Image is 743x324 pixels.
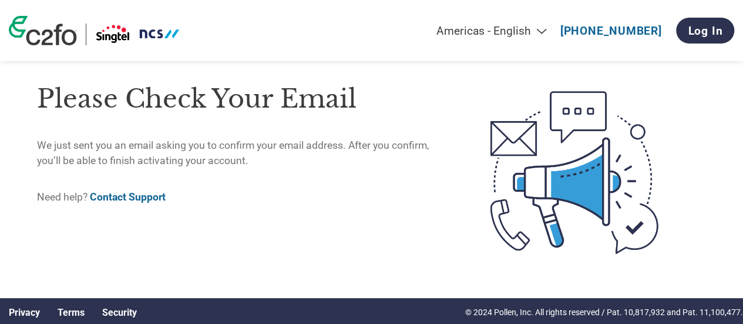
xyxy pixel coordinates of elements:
[676,18,734,44] a: Log In
[442,71,706,275] img: open-email
[465,306,743,319] p: © 2024 Pollen, Inc. All rights reserved / Pat. 10,817,932 and Pat. 11,100,477.
[9,16,77,45] img: c2fo logo
[58,307,85,318] a: Terms
[37,80,442,118] h1: Please check your email
[37,138,442,169] p: We just sent you an email asking you to confirm your email address. After you confirm, you’ll be ...
[90,191,166,203] a: Contact Support
[95,24,180,45] img: Singtel
[560,24,662,38] a: [PHONE_NUMBER]
[9,307,40,318] a: Privacy
[37,189,442,205] p: Need help?
[102,307,137,318] a: Security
